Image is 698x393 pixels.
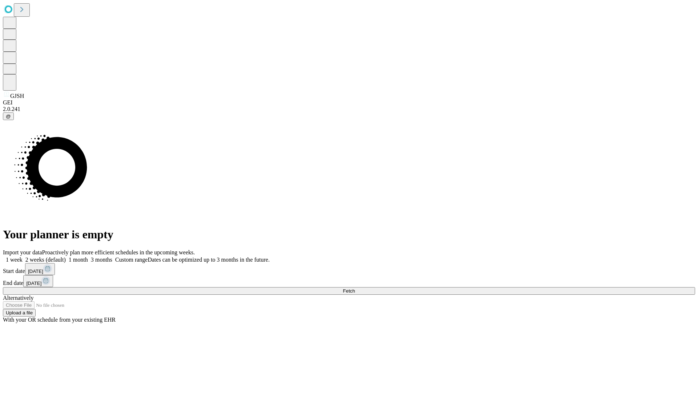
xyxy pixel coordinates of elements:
span: 3 months [91,257,112,263]
span: 1 month [69,257,88,263]
span: 2 weeks (default) [25,257,66,263]
div: End date [3,275,695,287]
span: 1 week [6,257,23,263]
div: GEI [3,99,695,106]
span: With your OR schedule from your existing EHR [3,317,116,323]
button: [DATE] [23,275,53,287]
span: Import your data [3,249,42,255]
div: 2.0.241 [3,106,695,112]
span: Alternatively [3,295,33,301]
h1: Your planner is empty [3,228,695,241]
button: [DATE] [25,263,55,275]
span: Proactively plan more efficient schedules in the upcoming weeks. [42,249,195,255]
span: Custom range [115,257,148,263]
button: @ [3,112,14,120]
button: Fetch [3,287,695,295]
span: GJSH [10,93,24,99]
span: Dates can be optimized up to 3 months in the future. [148,257,269,263]
span: [DATE] [28,269,43,274]
span: Fetch [343,288,355,294]
span: @ [6,114,11,119]
button: Upload a file [3,309,36,317]
div: Start date [3,263,695,275]
span: [DATE] [26,281,41,286]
